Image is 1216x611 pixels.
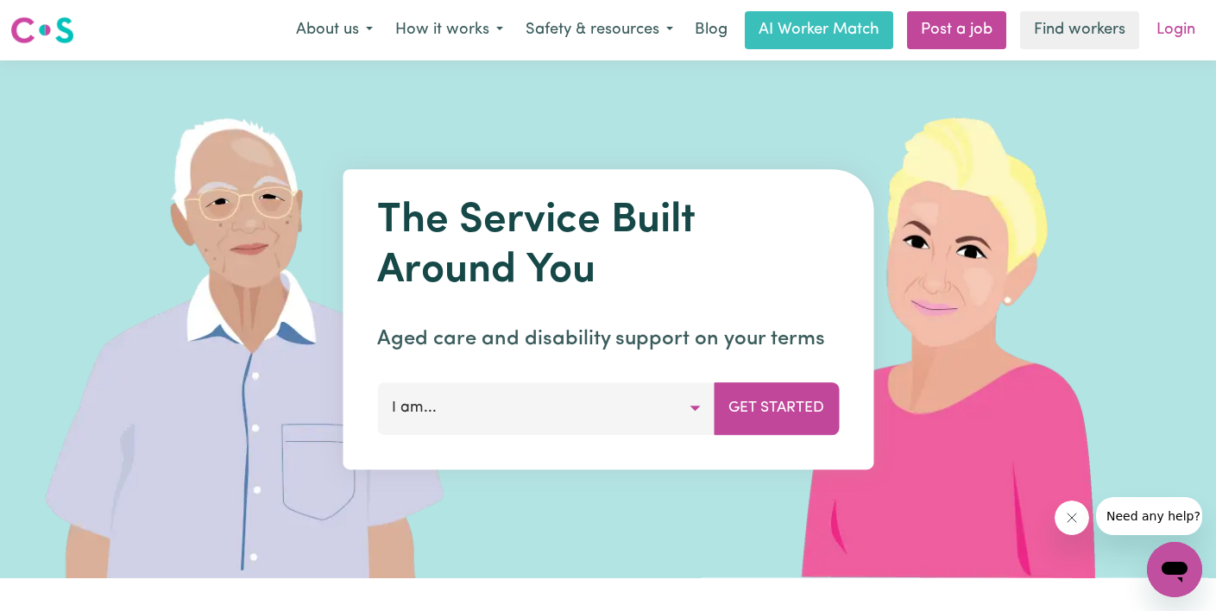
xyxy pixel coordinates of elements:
[1146,11,1206,49] a: Login
[714,382,839,434] button: Get Started
[1096,497,1202,535] iframe: Message from company
[285,12,384,48] button: About us
[745,11,893,49] a: AI Worker Match
[10,15,74,46] img: Careseekers logo
[1020,11,1139,49] a: Find workers
[377,197,839,296] h1: The Service Built Around You
[1055,501,1089,535] iframe: Close message
[377,324,839,355] p: Aged care and disability support on your terms
[514,12,684,48] button: Safety & resources
[377,382,715,434] button: I am...
[10,10,74,50] a: Careseekers logo
[684,11,738,49] a: Blog
[1147,542,1202,597] iframe: Button to launch messaging window
[907,11,1006,49] a: Post a job
[384,12,514,48] button: How it works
